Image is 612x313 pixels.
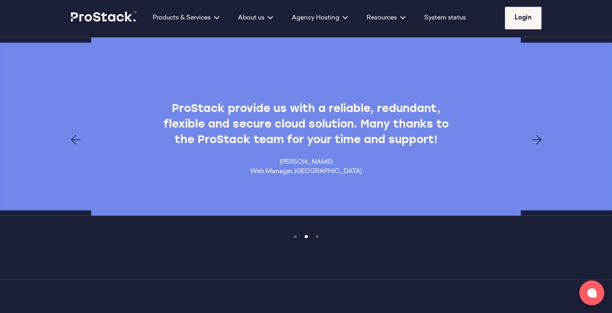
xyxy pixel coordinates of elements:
[532,135,541,144] button: Next page
[153,101,459,148] p: ProStack provide us with a reliable, redundant, flexible and secure cloud solution. Many thanks t...
[250,157,362,167] p: [PERSON_NAME]
[357,13,415,23] div: Resources
[579,280,604,305] button: Open chat window
[290,231,301,242] button: Item 0
[312,231,323,242] button: Item 2
[282,13,357,23] div: Agency Hosting
[229,13,282,23] div: About us
[505,7,541,29] a: Login
[250,167,362,176] p: Web Manager, [GEOGRAPHIC_DATA]
[71,11,137,24] a: Prostack logo
[143,13,229,23] div: Products & Services
[71,135,80,144] button: Previous page
[515,15,532,21] span: Login
[301,231,312,242] button: Item 1
[424,13,466,23] a: System status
